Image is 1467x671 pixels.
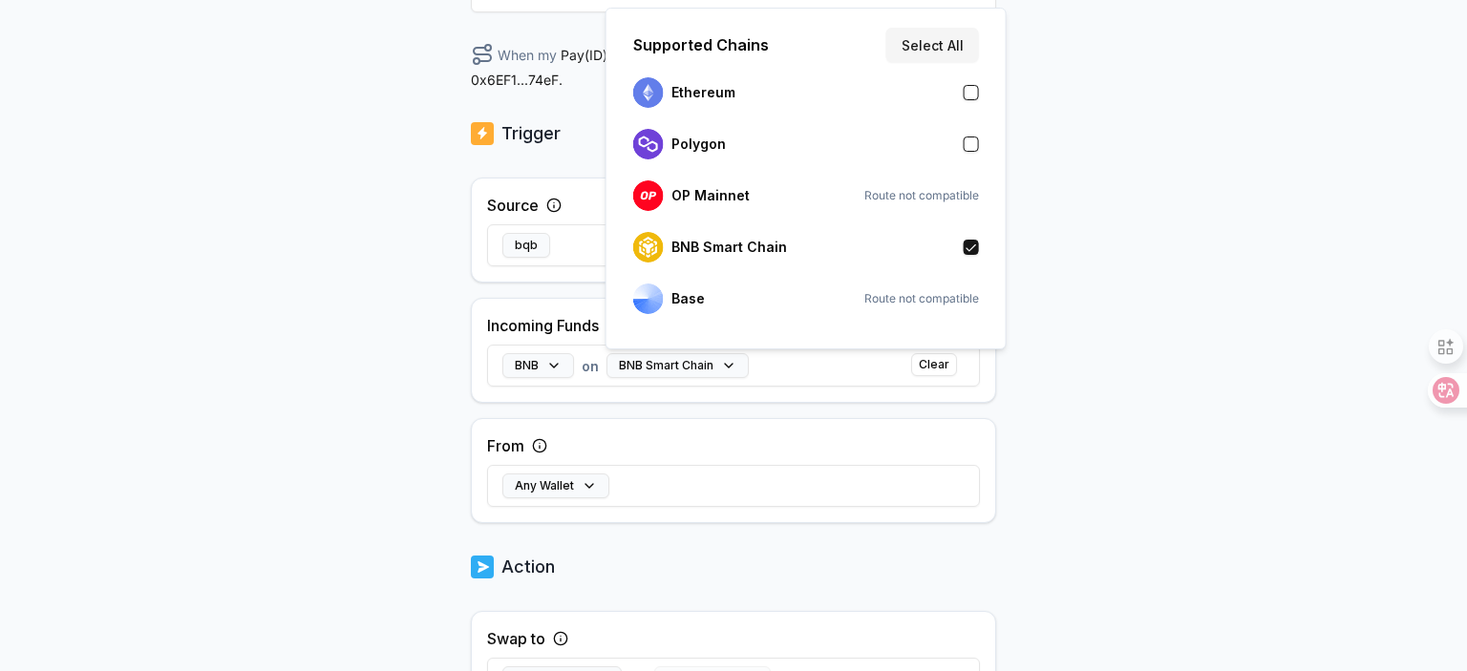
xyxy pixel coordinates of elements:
div: BNB Smart Chain [606,8,1007,349]
label: Incoming Funds [487,314,599,337]
img: logo [471,554,494,580]
p: Supported Chains [633,33,769,56]
button: bqb [502,233,550,258]
p: Base [671,291,705,306]
span: 0x6EF1...74eF . [471,70,563,90]
label: From [487,434,524,457]
p: Trigger [501,120,561,147]
span: Route not compatible [864,291,979,306]
img: logo [633,129,664,159]
img: logo [633,77,664,108]
span: Route not compatible [864,188,979,203]
img: logo [471,120,494,147]
button: Clear [911,353,957,376]
p: BNB Smart Chain [671,240,787,255]
button: BNB Smart Chain [606,353,749,378]
p: OP Mainnet [671,188,750,203]
button: Any Wallet [502,473,609,498]
span: Pay(ID) [561,45,607,65]
div: When my receives on send it to [471,43,996,90]
span: on [582,356,599,376]
img: logo [633,232,664,262]
button: Select All [886,28,979,62]
img: logo [633,180,664,211]
label: Source [487,194,539,217]
p: Action [501,554,555,580]
p: Polygon [671,136,726,152]
img: logo [633,283,664,314]
button: BNB [502,353,574,378]
p: Ethereum [671,85,735,100]
label: Swap to [487,627,545,650]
